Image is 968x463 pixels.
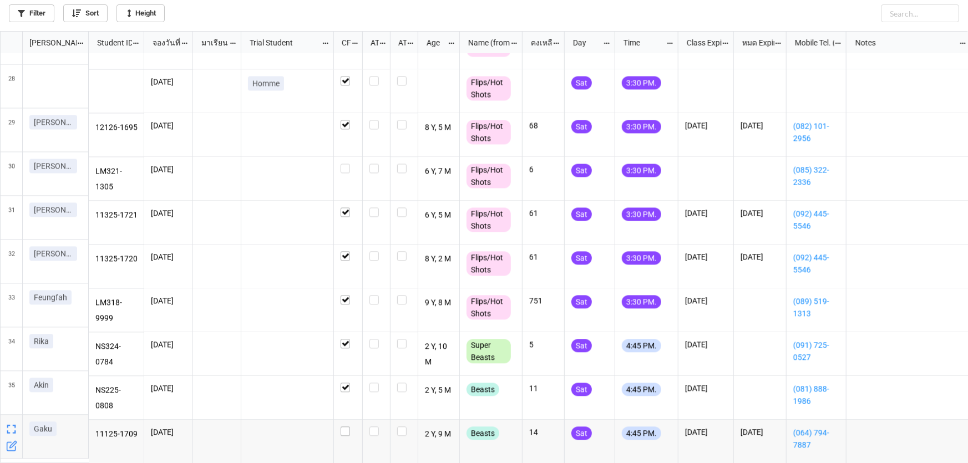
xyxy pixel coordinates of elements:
div: Sat [571,164,592,177]
a: Height [116,4,165,22]
div: 3:30 PM. [622,164,661,177]
p: NS225-0808 [95,383,138,413]
div: [PERSON_NAME] Name [23,37,77,49]
p: 2 Y, 9 M [425,426,453,442]
p: [DATE] [151,339,186,350]
div: Sat [571,426,592,440]
p: [DATE] [685,426,727,437]
p: [DATE] [151,383,186,394]
p: [DATE] [685,251,727,262]
p: [DATE] [151,76,186,87]
div: Time [617,37,666,49]
div: Class Expiration [680,37,722,49]
a: (091) 725-0527 [793,339,839,363]
span: 29 [8,108,15,151]
p: Gaku [34,423,52,434]
p: [DATE] [151,120,186,131]
div: Name (from Class) [462,37,510,49]
p: [DATE] [685,295,727,306]
div: Beasts [467,383,499,396]
p: Homme [252,78,280,89]
div: มาเรียน [195,37,230,49]
p: 2 Y, 5 M [425,383,453,398]
p: 6 Y, 5 M [425,207,453,223]
p: [PERSON_NAME] [34,116,73,128]
div: 4:45 PM. [622,426,661,440]
div: CF [335,37,351,49]
p: [DATE] [741,426,779,437]
span: 34 [8,327,15,370]
a: (081) 888-1986 [793,383,839,407]
input: Search... [881,4,959,22]
p: 61 [529,207,558,218]
p: 68 [529,120,558,131]
div: Sat [571,295,592,308]
div: Sat [571,383,592,396]
div: Flips/Hot Shots [467,164,511,188]
div: Sat [571,76,592,89]
p: 8 Y, 2 M [425,251,453,267]
div: Flips/Hot Shots [467,295,511,319]
div: Age [420,37,448,49]
div: 3:30 PM. [622,76,661,89]
span: 35 [8,371,15,414]
a: (064) 794-7887 [793,426,839,451]
p: 11325-1721 [95,207,138,223]
div: Flips/Hot Shots [467,120,511,144]
p: 11325-1720 [95,251,138,267]
p: [DATE] [151,295,186,306]
div: Sat [571,251,592,264]
a: Sort [63,4,108,22]
div: Super Beasts [467,339,511,363]
p: 9 Y, 8 M [425,295,453,311]
p: 5 [529,339,558,350]
p: [PERSON_NAME] [34,204,73,215]
div: 3:30 PM. [622,120,661,133]
p: Akin [34,379,49,390]
div: 3:30 PM. [622,295,661,308]
div: Flips/Hot Shots [467,76,511,100]
div: Flips/Hot Shots [467,251,511,276]
p: Feungfah [34,292,67,303]
p: LM318-9999 [95,295,138,325]
p: [PERSON_NAME] [34,248,73,259]
div: 4:45 PM. [622,339,661,352]
div: Mobile Tel. (from Nick Name) [788,37,834,49]
span: 32 [8,240,15,283]
p: [DATE] [685,383,727,394]
p: Rika [34,335,49,347]
p: [DATE] [685,207,727,218]
div: Sat [571,207,592,221]
p: 8 Y, 5 M [425,120,453,135]
p: NS324-0784 [95,339,138,369]
div: ATT [364,37,379,49]
p: 12126-1695 [95,120,138,135]
div: 4:45 PM. [622,383,661,396]
a: (092) 445-5546 [793,251,839,276]
a: Filter [9,4,54,22]
p: 11125-1709 [95,426,138,442]
p: [PERSON_NAME] [34,160,73,171]
p: 61 [529,251,558,262]
div: Sat [571,120,592,133]
p: [DATE] [741,120,779,131]
p: 2 Y, 10 M [425,339,453,369]
p: LM321-1305 [95,164,138,194]
p: [DATE] [151,164,186,175]
span: 30 [8,152,15,195]
p: 6 [529,164,558,175]
a: (085) 322-2336 [793,164,839,188]
div: Sat [571,339,592,352]
div: Trial Student [243,37,321,49]
p: [DATE] [685,339,727,350]
div: หมด Expired date (from [PERSON_NAME] Name) [736,37,774,49]
a: (089) 519-1313 [793,295,839,319]
div: Notes [849,37,960,49]
a: (092) 445-5546 [793,207,839,232]
div: คงเหลือ (from Nick Name) [524,37,553,49]
div: จองวันที่ [146,37,181,49]
p: [DATE] [685,120,727,131]
p: [DATE] [151,426,186,437]
div: 3:30 PM. [622,207,661,221]
div: grid [1,32,89,54]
